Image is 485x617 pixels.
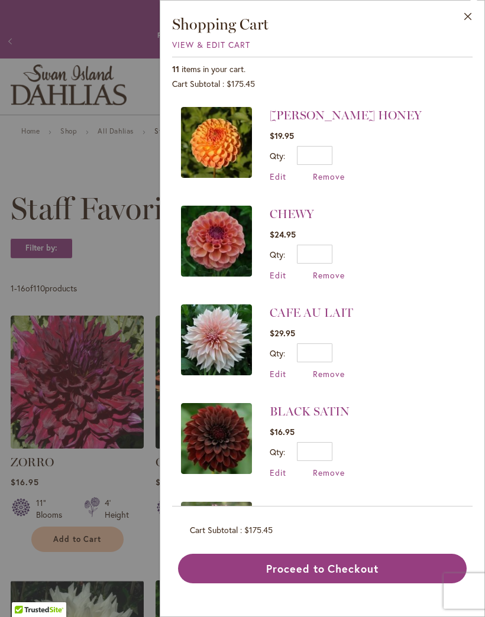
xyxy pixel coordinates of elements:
span: Remove [313,467,345,478]
a: CHEWY [181,206,252,281]
span: $175.45 [244,524,273,535]
a: Remove [313,171,345,182]
span: $175.45 [227,78,255,89]
span: Shopping Cart [172,15,269,34]
a: CAFE AU LAIT [181,304,252,379]
span: $29.95 [270,327,295,339]
a: [PERSON_NAME] HONEY [270,108,422,122]
a: BLACK SATIN [181,403,252,478]
a: BAREFOOT [270,503,335,517]
a: Edit [270,269,286,281]
a: Edit [270,467,286,478]
img: CHEWY [181,206,252,277]
img: CRICHTON HONEY [181,107,252,178]
img: BLACK SATIN [181,403,252,474]
a: CRICHTON HONEY [181,107,252,182]
a: Edit [270,368,286,379]
label: Qty [270,446,285,457]
a: CHEWY [270,207,314,221]
a: Remove [313,269,345,281]
img: CAFE AU LAIT [181,304,252,375]
iframe: Launch Accessibility Center [9,575,42,608]
span: 11 [172,63,179,74]
a: Edit [270,171,286,182]
a: BLACK SATIN [270,404,350,418]
label: Qty [270,249,285,260]
span: $24.95 [270,229,296,240]
span: items in your cart. [182,63,245,74]
span: Cart Subtotal [172,78,220,89]
img: BAREFOOT [181,502,252,573]
button: Proceed to Checkout [178,554,467,583]
label: Qty [270,150,285,161]
a: BAREFOOT [181,502,252,577]
a: Remove [313,368,345,379]
span: $16.95 [270,426,295,437]
a: View & Edit Cart [172,39,250,50]
label: Qty [270,348,285,359]
span: $19.95 [270,130,294,141]
a: CAFE AU LAIT [270,306,353,320]
span: Cart Subtotal [190,524,238,535]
